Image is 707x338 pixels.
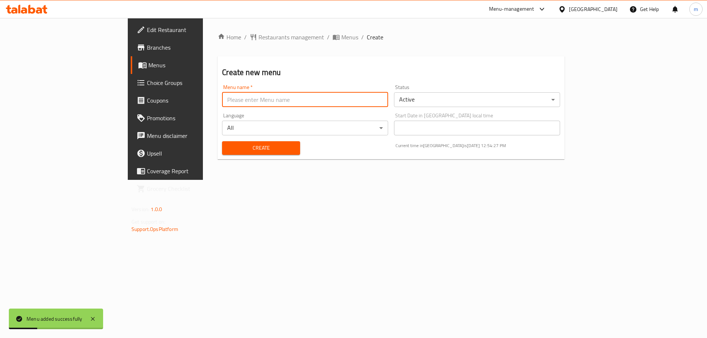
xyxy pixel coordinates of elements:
[147,149,240,158] span: Upsell
[361,33,364,42] li: /
[258,33,324,42] span: Restaurants management
[333,33,358,42] a: Menus
[131,204,150,214] span: Version:
[327,33,330,42] li: /
[147,25,240,34] span: Edit Restaurant
[147,114,240,122] span: Promotions
[147,167,240,175] span: Coverage Report
[395,142,560,149] p: Current time in [GEOGRAPHIC_DATA] is [DATE] 12:54:27 PM
[131,162,246,180] a: Coverage Report
[131,92,246,109] a: Coupons
[147,43,240,52] span: Branches
[147,96,240,105] span: Coupons
[148,61,240,70] span: Menus
[222,67,560,78] h2: Create new menu
[131,180,246,198] a: Grocery Checklist
[131,56,246,74] a: Menus
[131,224,178,234] a: Support.OpsPlatform
[131,127,246,145] a: Menu disclaimer
[131,109,246,127] a: Promotions
[147,131,240,140] span: Menu disclaimer
[218,33,564,42] nav: breadcrumb
[27,315,82,323] div: Menu added successfully
[131,39,246,56] a: Branches
[222,141,300,155] button: Create
[147,184,240,193] span: Grocery Checklist
[367,33,383,42] span: Create
[222,92,388,107] input: Please enter Menu name
[394,92,560,107] div: Active
[131,145,246,162] a: Upsell
[489,5,534,14] div: Menu-management
[250,33,324,42] a: Restaurants management
[569,5,618,13] div: [GEOGRAPHIC_DATA]
[694,5,698,13] span: m
[147,78,240,87] span: Choice Groups
[131,21,246,39] a: Edit Restaurant
[131,217,165,227] span: Get support on:
[222,121,388,135] div: All
[151,204,162,214] span: 1.0.0
[228,143,294,153] span: Create
[341,33,358,42] span: Menus
[131,74,246,92] a: Choice Groups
